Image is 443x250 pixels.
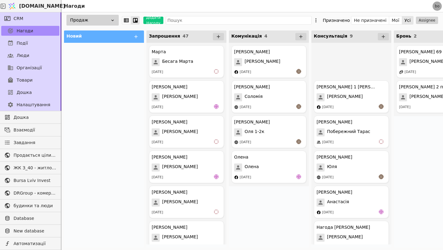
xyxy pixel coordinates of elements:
span: [DOMAIN_NAME] [19,2,65,10]
a: Автоматизації [1,239,59,248]
div: [PERSON_NAME] [234,119,270,125]
img: vi [379,139,384,144]
button: Мої [389,16,402,25]
img: facebook.svg [317,105,321,109]
div: Олена [234,154,248,160]
a: Дошка [1,112,59,122]
div: [DATE] [322,140,333,145]
span: [PERSON_NAME] [245,58,280,66]
button: Додати Нагоду [143,17,163,24]
div: [PERSON_NAME]Юля[DATE]an [314,151,389,183]
div: [PERSON_NAME] 1 [PERSON_NAME][PERSON_NAME][DATE]an [314,80,389,113]
div: [DATE] [152,210,163,215]
span: Побережний Тарас [327,128,370,136]
span: Організації [17,65,42,71]
span: Товари [17,77,33,83]
div: [PERSON_NAME] [152,84,187,90]
div: [DATE] [240,70,251,75]
img: an [379,174,384,179]
span: CRM [14,15,23,22]
a: Організації [1,63,59,73]
img: de [214,104,219,109]
span: Бесага Марта [162,58,193,66]
div: [PERSON_NAME]Оля 1-2к[DATE]an [231,115,306,148]
span: Продається цілий будинок [PERSON_NAME] нерухомість [14,152,56,159]
img: online-store.svg [317,175,321,179]
h2: Нагоди [62,2,85,10]
span: 47 [182,34,188,38]
div: [PERSON_NAME] [152,119,187,125]
img: Logo [7,0,17,12]
div: [PERSON_NAME][PERSON_NAME][DATE]de [149,151,224,183]
a: [DOMAIN_NAME] [6,0,62,12]
div: [DATE] [322,210,333,215]
span: Автоматизації [14,240,56,247]
a: Database [1,213,59,223]
div: Нагода [PERSON_NAME] [317,224,370,231]
div: [PERSON_NAME][PERSON_NAME][DATE]de [149,80,224,113]
span: Комунікація [231,34,262,38]
a: Взаємодії [1,125,59,135]
div: [PERSON_NAME] 1 [PERSON_NAME] [317,84,375,90]
div: [PERSON_NAME] [152,189,187,196]
div: ОленаОлена[DATE]de [231,151,306,183]
img: facebook.svg [234,70,238,74]
img: an [296,104,301,109]
img: an [296,139,301,144]
span: Database [14,215,56,222]
div: [PERSON_NAME] [234,84,270,90]
div: Продаж [66,15,119,26]
span: Люди [17,52,29,59]
span: Завдання [14,139,35,146]
img: de [214,174,219,179]
span: [PERSON_NAME] [327,93,363,101]
span: [PERSON_NAME] [162,93,198,101]
a: Bursa Lviv Invest [1,175,59,185]
div: [DATE] [322,175,333,180]
div: Марта [152,49,166,55]
div: [DATE] [152,175,163,180]
button: Усі [402,16,413,25]
img: vi [214,209,219,214]
a: Завдання [1,138,59,147]
img: online-store.svg [234,140,238,144]
button: Не призначені [351,16,389,25]
div: [PERSON_NAME]Соломія[DATE]an [231,80,306,113]
div: [DATE] [240,105,251,110]
span: [PERSON_NAME] [162,234,198,242]
span: [PERSON_NAME] [162,163,198,171]
span: Анастасія [327,199,349,207]
div: [PERSON_NAME]Побережний Тарас[DATE]vi [314,115,389,148]
span: будинки та люди [14,203,56,209]
a: ЖК З_40 - житлова та комерційна нерухомість класу Преміум [1,163,59,173]
div: [DATE] [240,175,251,180]
div: [PERSON_NAME][PERSON_NAME][DATE]an [231,45,306,78]
img: an [379,104,384,109]
span: Новий [66,34,82,38]
span: Юля [327,163,337,171]
span: ЖК З_40 - житлова та комерційна нерухомість класу Преміум [14,165,56,171]
div: [DATE] [152,140,163,145]
img: an [296,69,301,74]
img: de [379,209,384,214]
span: Соломія [245,93,263,101]
div: [DATE] [322,105,333,110]
span: Нагоди [17,28,33,34]
span: 4 [264,34,267,38]
span: Дошка [14,114,56,121]
a: Люди [1,50,59,60]
img: affiliate-program.svg [399,70,403,74]
div: [PERSON_NAME]Анастасія[DATE]de [314,186,389,218]
a: Продається цілий будинок [PERSON_NAME] нерухомість [1,150,59,160]
span: DRGroup - комерційна нерухоомість [14,190,56,196]
span: 9 [350,34,353,38]
div: [PERSON_NAME] [317,154,352,160]
span: Бронь [396,34,411,38]
div: [PERSON_NAME] [317,189,352,196]
a: будинки та люди [1,201,59,211]
div: [DATE] [405,70,416,75]
div: [PERSON_NAME][PERSON_NAME][DATE]vi [149,186,224,218]
span: [PERSON_NAME] [162,128,198,136]
a: DRGroup - комерційна нерухоомість [1,188,59,198]
img: facebook.svg [317,210,321,215]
